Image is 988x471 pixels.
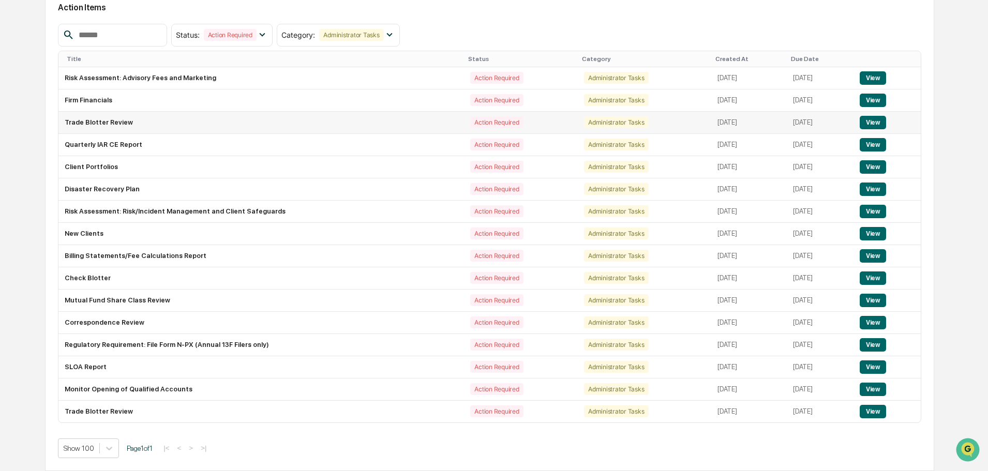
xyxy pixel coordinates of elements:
[58,223,464,245] td: New Clients
[58,89,464,112] td: Firm Financials
[58,178,464,201] td: Disaster Recovery Plan
[584,339,648,351] div: Administrator Tasks
[470,227,523,239] div: Action Required
[582,55,707,63] div: Category
[470,94,523,106] div: Action Required
[470,205,523,217] div: Action Required
[58,401,464,422] td: Trade Blotter Review
[470,339,523,351] div: Action Required
[711,223,787,245] td: [DATE]
[584,272,648,284] div: Administrator Tasks
[58,112,464,134] td: Trade Blotter Review
[711,334,787,356] td: [DATE]
[58,267,464,290] td: Check Blotter
[860,183,886,196] button: View
[584,94,648,106] div: Administrator Tasks
[860,385,886,393] a: View
[67,55,460,63] div: Title
[584,227,648,239] div: Administrator Tasks
[787,245,854,267] td: [DATE]
[470,161,523,173] div: Action Required
[127,444,153,452] span: Page 1 of 1
[787,267,854,290] td: [DATE]
[176,31,200,39] span: Status :
[6,192,71,211] a: 🖐️Preclearance
[787,223,854,245] td: [DATE]
[711,267,787,290] td: [DATE]
[58,334,464,356] td: Regulatory Requirement: File Form N-PX (Annual 13F Filers only)
[791,55,849,63] div: Due Date
[584,316,648,328] div: Administrator Tasks
[711,312,787,334] td: [DATE]
[58,156,464,178] td: Client Portfolios
[787,156,854,178] td: [DATE]
[160,444,172,452] button: |<
[860,252,886,260] a: View
[860,207,886,215] a: View
[860,227,886,240] button: View
[787,134,854,156] td: [DATE]
[58,356,464,378] td: SLOA Report
[787,401,854,422] td: [DATE]
[319,29,383,41] div: Administrator Tasks
[711,134,787,156] td: [DATE]
[21,216,65,226] span: Data Lookup
[470,183,523,195] div: Action Required
[860,116,886,129] button: View
[470,139,523,150] div: Action Required
[715,55,783,63] div: Created At
[584,183,648,195] div: Administrator Tasks
[860,383,886,396] button: View
[470,405,523,417] div: Action Required
[711,356,787,378] td: [DATE]
[860,294,886,307] button: View
[787,67,854,89] td: [DATE]
[787,112,854,134] td: [DATE]
[860,96,886,104] a: View
[860,138,886,151] button: View
[860,249,886,263] button: View
[860,118,886,126] a: View
[860,363,886,371] a: View
[584,116,648,128] div: Administrator Tasks
[470,294,523,306] div: Action Required
[584,383,648,395] div: Administrator Tasks
[584,361,648,373] div: Administrator Tasks
[584,72,648,84] div: Administrator Tasks
[10,57,31,78] img: Greenboard
[58,67,464,89] td: Risk Assessment: Advisory Fees and Marketing
[787,89,854,112] td: [DATE]
[787,378,854,401] td: [DATE]
[58,201,464,223] td: Risk Assessment: Risk/Incident Management and Client Safeguards
[860,271,886,285] button: View
[860,141,886,148] a: View
[711,401,787,422] td: [DATE]
[281,31,315,39] span: Category :
[470,272,523,284] div: Action Required
[198,444,209,452] button: >|
[58,245,464,267] td: Billing Statements/Fee Calculations Report
[711,178,787,201] td: [DATE]
[787,312,854,334] td: [DATE]
[75,197,83,206] div: 🗄️
[787,178,854,201] td: [DATE]
[711,67,787,89] td: [DATE]
[71,192,132,211] a: 🗄️Attestations
[860,74,886,82] a: View
[860,360,886,374] button: View
[584,139,648,150] div: Administrator Tasks
[711,112,787,134] td: [DATE]
[174,444,185,452] button: <
[186,444,196,452] button: >
[860,163,886,171] a: View
[711,89,787,112] td: [DATE]
[787,356,854,378] td: [DATE]
[860,316,886,329] button: View
[470,361,523,373] div: Action Required
[470,316,523,328] div: Action Required
[584,161,648,173] div: Administrator Tasks
[860,160,886,174] button: View
[35,156,131,164] div: We're available if you need us!
[204,29,257,41] div: Action Required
